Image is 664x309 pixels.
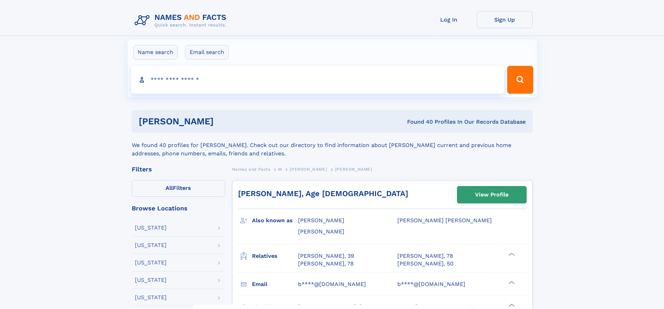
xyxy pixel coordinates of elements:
a: View Profile [457,186,526,203]
label: Email search [185,45,229,60]
span: [PERSON_NAME] [290,167,327,172]
div: ❯ [507,252,515,256]
h3: Also known as [252,215,298,226]
span: All [166,185,173,191]
div: [US_STATE] [135,225,167,231]
a: Log In [421,11,477,28]
label: Name search [133,45,178,60]
div: ❯ [507,303,515,307]
div: Filters [132,166,225,172]
span: [PERSON_NAME] [298,217,344,224]
div: [US_STATE] [135,260,167,265]
a: [PERSON_NAME], 50 [397,260,453,268]
button: Search Button [507,66,533,94]
div: [US_STATE] [135,242,167,248]
a: [PERSON_NAME], 78 [298,260,354,268]
span: [PERSON_NAME] [335,167,372,172]
a: M [278,165,282,173]
div: We found 40 profiles for [PERSON_NAME]. Check out our directory to find information about [PERSON... [132,133,533,158]
div: [US_STATE] [135,277,167,283]
div: ❯ [507,280,515,285]
div: [US_STATE] [135,295,167,300]
a: [PERSON_NAME] [290,165,327,173]
input: search input [131,66,504,94]
span: M [278,167,282,172]
img: Logo Names and Facts [132,11,232,30]
a: [PERSON_NAME], Age [DEMOGRAPHIC_DATA] [238,189,408,198]
h3: Email [252,278,298,290]
a: Names and Facts [232,165,270,173]
div: Found 40 Profiles In Our Records Database [310,118,526,126]
h1: [PERSON_NAME] [139,117,311,126]
h3: Relatives [252,250,298,262]
a: Sign Up [477,11,533,28]
a: [PERSON_NAME], 78 [397,252,453,260]
a: [PERSON_NAME], 39 [298,252,354,260]
div: Browse Locations [132,205,225,211]
span: [PERSON_NAME] [PERSON_NAME] [397,217,492,224]
div: View Profile [475,187,509,203]
label: Filters [132,180,225,197]
span: [PERSON_NAME] [298,228,344,235]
